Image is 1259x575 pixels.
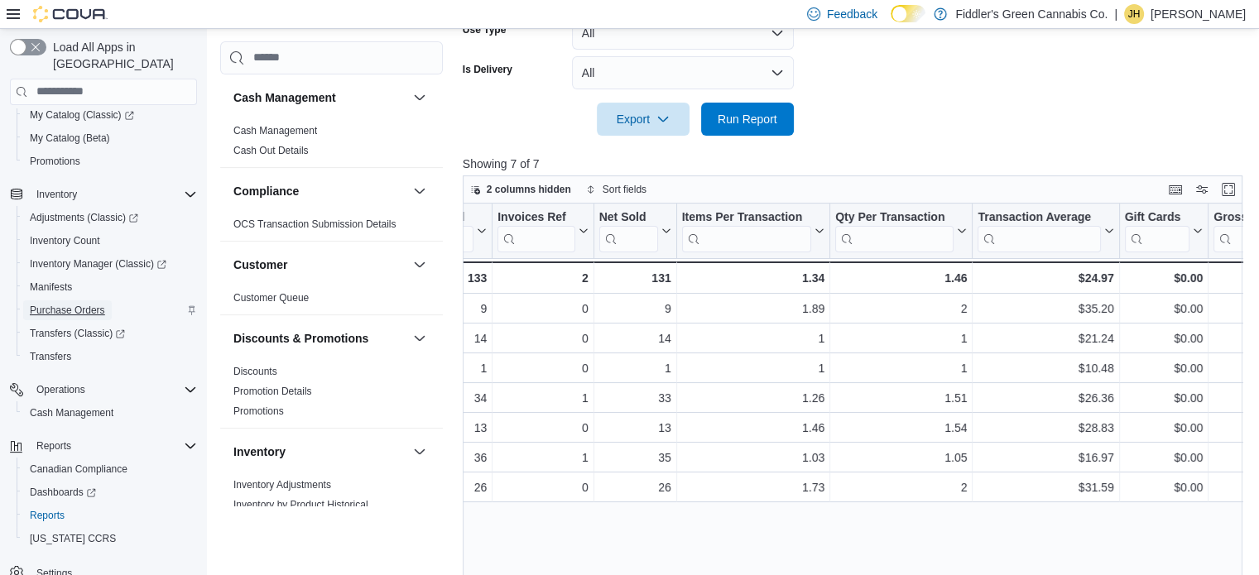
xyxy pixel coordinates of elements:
[598,209,670,252] button: Net Sold
[835,209,954,225] div: Qty Per Transaction
[410,88,430,108] button: Cash Management
[681,209,824,252] button: Items Per Transaction
[30,406,113,419] span: Cash Management
[23,529,197,549] span: Washington CCRS
[23,105,197,125] span: My Catalog (Classic)
[23,482,103,502] a: Dashboards
[1192,180,1212,199] button: Display options
[682,299,825,319] div: 1.89
[36,188,77,201] span: Inventory
[23,403,197,423] span: Cash Management
[30,132,110,145] span: My Catalog (Beta)
[233,479,331,491] a: Inventory Adjustments
[233,218,396,230] a: OCS Transaction Submission Details
[390,388,487,408] div: 34
[30,486,96,499] span: Dashboards
[978,418,1113,438] div: $28.83
[23,254,197,274] span: Inventory Manager (Classic)
[681,268,824,288] div: 1.34
[23,300,112,320] a: Purchase Orders
[681,209,811,225] div: Items Per Transaction
[233,499,368,510] a: Inventory by Product Historical
[835,448,967,467] div: 1.05
[220,362,443,428] div: Discounts & Promotions
[497,477,588,497] div: 0
[23,105,141,125] a: My Catalog (Classic)
[36,439,71,453] span: Reports
[978,477,1113,497] div: $31.59
[23,208,197,228] span: Adjustments (Classic)
[390,209,473,252] div: Invoices Sold
[23,300,197,320] span: Purchase Orders
[233,144,309,157] span: Cash Out Details
[835,209,954,252] div: Qty Per Transaction
[390,268,487,288] div: 133
[23,231,197,251] span: Inventory Count
[3,434,204,458] button: Reports
[497,209,588,252] button: Invoices Ref
[46,39,197,72] span: Load All Apps in [GEOGRAPHIC_DATA]
[835,388,967,408] div: 1.51
[599,358,671,378] div: 1
[23,529,123,549] a: [US_STATE] CCRS
[682,448,825,467] div: 1.03
[30,436,78,456] button: Reports
[390,448,487,467] div: 36
[497,268,588,288] div: 2
[233,405,284,417] a: Promotions
[835,358,967,378] div: 1
[497,328,588,348] div: 0
[603,183,646,196] span: Sort fields
[497,388,588,408] div: 1
[572,17,794,50] button: All
[17,150,204,173] button: Promotions
[1124,299,1203,319] div: $0.00
[497,299,588,319] div: 0
[978,448,1113,467] div: $16.97
[30,184,84,204] button: Inventory
[220,288,443,314] div: Customer
[599,418,671,438] div: 13
[23,151,87,171] a: Promotions
[17,345,204,368] button: Transfers
[410,442,430,462] button: Inventory
[572,56,794,89] button: All
[579,180,653,199] button: Sort fields
[1218,180,1238,199] button: Enter fullscreen
[390,418,487,438] div: 13
[233,291,309,304] span: Customer Queue
[233,498,368,511] span: Inventory by Product Historical
[1124,209,1189,252] div: Gift Card Sales
[30,327,125,340] span: Transfers (Classic)
[891,5,925,22] input: Dark Mode
[17,401,204,424] button: Cash Management
[835,477,967,497] div: 2
[682,388,825,408] div: 1.26
[23,151,197,171] span: Promotions
[233,330,368,347] h3: Discounts & Promotions
[17,229,204,252] button: Inventory Count
[978,268,1113,288] div: $24.97
[978,388,1113,408] div: $26.36
[390,328,487,348] div: 14
[1124,358,1203,378] div: $0.00
[835,328,967,348] div: 1
[233,183,406,199] button: Compliance
[233,89,406,106] button: Cash Management
[233,256,406,273] button: Customer
[233,385,312,398] span: Promotion Details
[23,277,197,297] span: Manifests
[1165,180,1185,199] button: Keyboard shortcuts
[681,209,811,252] div: Items Per Transaction
[220,214,443,241] div: Compliance
[30,155,80,168] span: Promotions
[23,347,197,367] span: Transfers
[1124,209,1203,252] button: Gift Cards
[1124,4,1144,24] div: Joel Herrington
[487,183,571,196] span: 2 columns hidden
[233,256,287,273] h3: Customer
[17,458,204,481] button: Canadian Compliance
[599,388,671,408] div: 33
[23,506,197,525] span: Reports
[30,280,72,294] span: Manifests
